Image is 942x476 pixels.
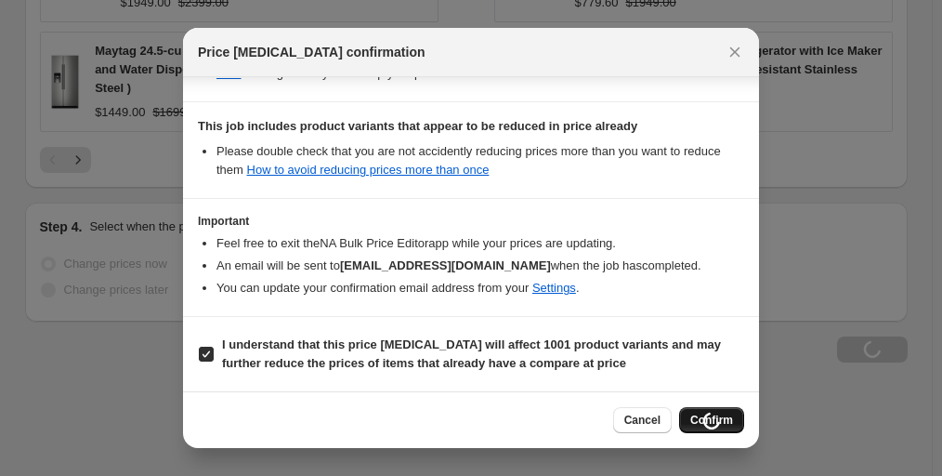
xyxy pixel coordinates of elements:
[216,142,744,179] li: Please double check that you are not accidently reducing prices more than you want to reduce them
[222,337,721,370] b: I understand that this price [MEDICAL_DATA] will affect 1001 product variants and may further red...
[198,119,637,133] b: This job includes product variants that appear to be reduced in price already
[198,43,425,61] span: Price [MEDICAL_DATA] confirmation
[247,163,490,177] a: How to avoid reducing prices more than once
[216,279,744,297] li: You can update your confirmation email address from your .
[340,258,551,272] b: [EMAIL_ADDRESS][DOMAIN_NAME]
[624,413,661,428] span: Cancel
[722,39,748,65] button: Close
[216,234,744,253] li: Feel free to exit the NA Bulk Price Editor app while your prices are updating.
[613,407,672,433] button: Cancel
[532,281,576,295] a: Settings
[216,257,744,275] li: An email will be sent to when the job has completed .
[198,214,744,229] h3: Important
